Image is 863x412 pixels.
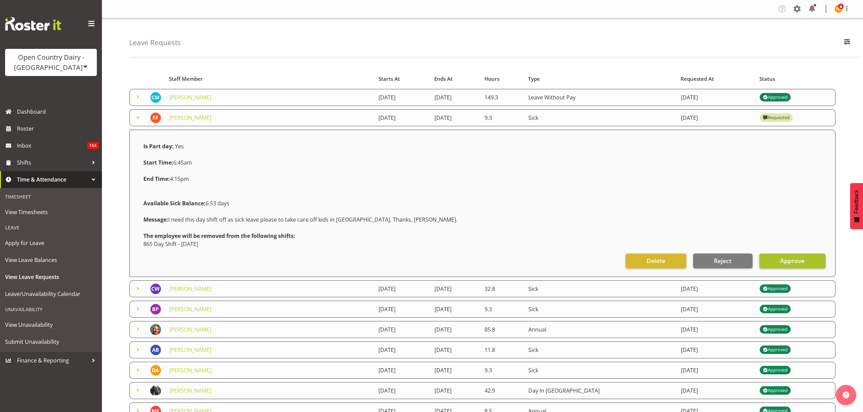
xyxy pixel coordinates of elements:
[2,333,100,350] a: Submit Unavailability
[143,240,198,248] span: 865 Day Shift - [DATE]
[2,316,100,333] a: View Unavailability
[480,382,524,399] td: 42.9
[763,93,787,101] div: Approved
[430,301,480,318] td: [DATE]
[374,89,430,106] td: [DATE]
[5,337,97,347] span: Submit Unavailability
[2,221,100,235] div: Leave
[150,283,161,294] img: cherie-williams10091.jpg
[677,109,756,126] td: [DATE]
[2,204,100,221] a: View Timesheets
[12,52,90,73] div: Open Country Dairy - [GEOGRAPHIC_DATA]
[759,75,775,83] span: Status
[850,183,863,229] button: Feedback - Show survey
[524,341,677,358] td: Sick
[374,321,430,338] td: [DATE]
[169,367,211,374] a: [PERSON_NAME]
[175,143,184,150] span: Yes
[150,92,161,103] img: christopher-mciver7447.jpg
[374,341,430,358] td: [DATE]
[2,235,100,251] a: Apply for Leave
[840,35,854,50] button: Filter Employees
[430,341,480,358] td: [DATE]
[143,143,174,150] strong: Is Part day:
[5,255,97,265] span: View Leave Balances
[2,268,100,285] a: View Leave Requests
[17,174,88,185] span: Time & Attendance
[677,280,756,297] td: [DATE]
[763,325,787,334] div: Approved
[5,320,97,330] span: View Unavailability
[87,142,99,149] span: 164
[17,124,99,134] span: Roster
[150,365,161,376] img: darin-ayling10268.jpg
[150,385,161,396] img: rodney-hamilton34b49b39e70198c731bf3bd5c59d070a.png
[480,109,524,126] td: 9.3
[780,256,805,265] span: Approve
[763,114,789,122] div: Requested
[681,75,714,83] span: Requested At
[677,301,756,318] td: [DATE]
[834,5,843,13] img: tim-magness10922.jpg
[143,216,168,223] strong: Message:
[430,382,480,399] td: [DATE]
[374,109,430,126] td: [DATE]
[5,17,61,31] img: Rosterit website logo
[17,157,88,168] span: Shifts
[528,75,540,83] span: Type
[763,387,787,395] div: Approved
[374,362,430,379] td: [DATE]
[143,159,192,166] span: 6:45am
[763,305,787,313] div: Approved
[150,344,161,355] img: ashley-bragg10317.jpg
[5,207,97,217] span: View Timesheets
[524,382,677,399] td: Day In [GEOGRAPHIC_DATA]
[626,254,686,268] button: Delete
[143,159,173,166] strong: Start Time:
[169,326,211,333] a: [PERSON_NAME]
[169,305,211,313] a: [PERSON_NAME]
[677,321,756,338] td: [DATE]
[434,75,453,83] span: Ends At
[677,341,756,358] td: [DATE]
[143,232,295,240] strong: The employee will be removed from the following shifts:
[693,254,753,268] button: Reject
[524,109,677,126] td: Sick
[2,285,100,302] a: Leave/Unavailability Calendar
[714,256,732,265] span: Reject
[17,107,99,117] span: Dashboard
[2,302,100,316] div: Unavailability
[763,285,787,293] div: Approved
[150,304,161,315] img: bradley-parkhill7395.jpg
[143,175,189,183] span: 4:15pm
[430,280,480,297] td: [DATE]
[430,89,480,106] td: [DATE]
[480,301,524,318] td: 9.3
[169,75,203,83] span: Staff Member
[150,112,161,123] img: flavio-ferraz10269.jpg
[5,289,97,299] span: Leave/Unavailability Calendar
[17,141,87,151] span: Inbox
[524,280,677,297] td: Sick
[169,285,211,293] a: [PERSON_NAME]
[169,94,211,101] a: [PERSON_NAME]
[480,341,524,358] td: 11.8
[843,392,849,398] img: help-xxl-2.png
[374,301,430,318] td: [DATE]
[2,190,100,204] div: Timesheet
[524,89,677,106] td: Leave Without Pay
[647,256,665,265] span: Delete
[2,251,100,268] a: View Leave Balances
[485,75,499,83] span: Hours
[5,272,97,282] span: View Leave Requests
[143,175,170,183] strong: End Time:
[374,280,430,297] td: [DATE]
[853,190,860,213] span: Feedback
[430,362,480,379] td: [DATE]
[480,280,524,297] td: 32.8
[150,324,161,335] img: jase-preston37cd3fefa916df13bd58d7e02b39b24a.png
[480,321,524,338] td: 85.8
[677,382,756,399] td: [DATE]
[169,114,211,121] a: [PERSON_NAME]
[759,254,826,268] button: Approve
